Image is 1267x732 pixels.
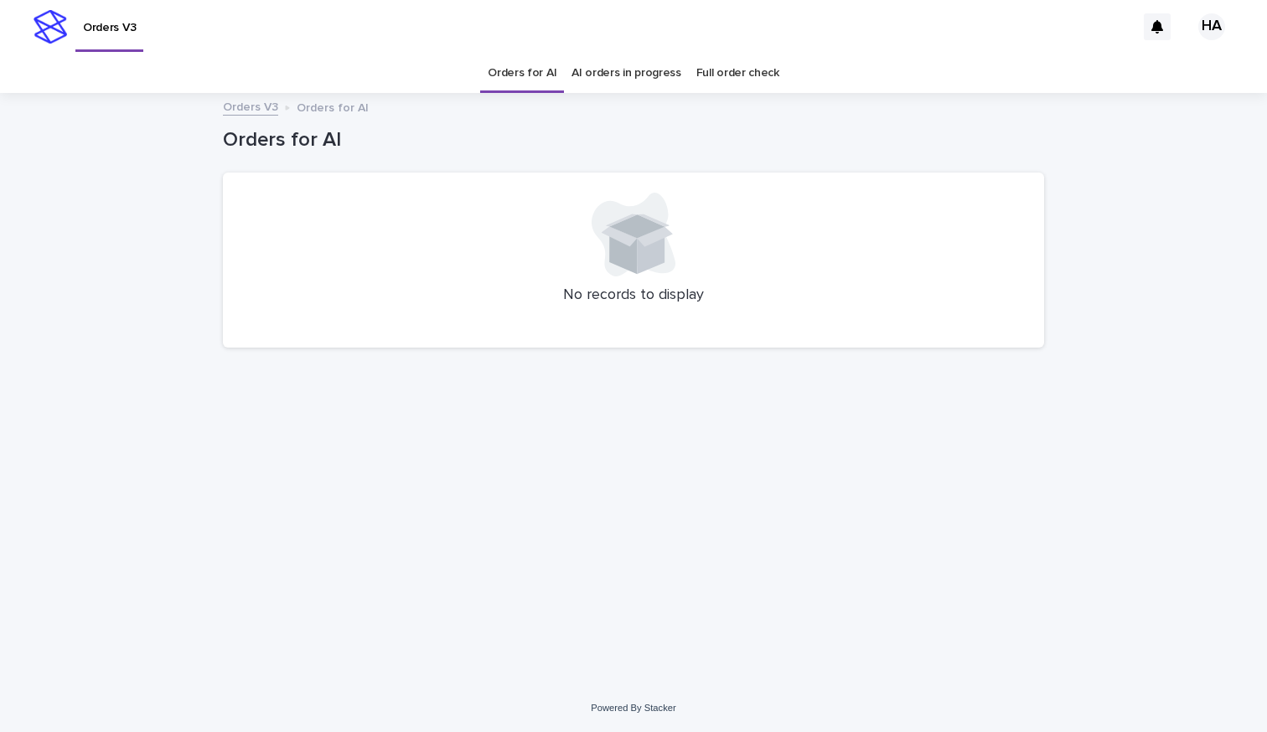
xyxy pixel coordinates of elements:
div: HA [1198,13,1225,40]
a: Powered By Stacker [591,703,675,713]
a: Orders for AI [488,54,556,93]
p: No records to display [243,286,1024,305]
h1: Orders for AI [223,128,1044,152]
a: Orders V3 [223,96,278,116]
a: AI orders in progress [571,54,681,93]
img: stacker-logo-s-only.png [34,10,67,44]
p: Orders for AI [297,97,369,116]
a: Full order check [696,54,779,93]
